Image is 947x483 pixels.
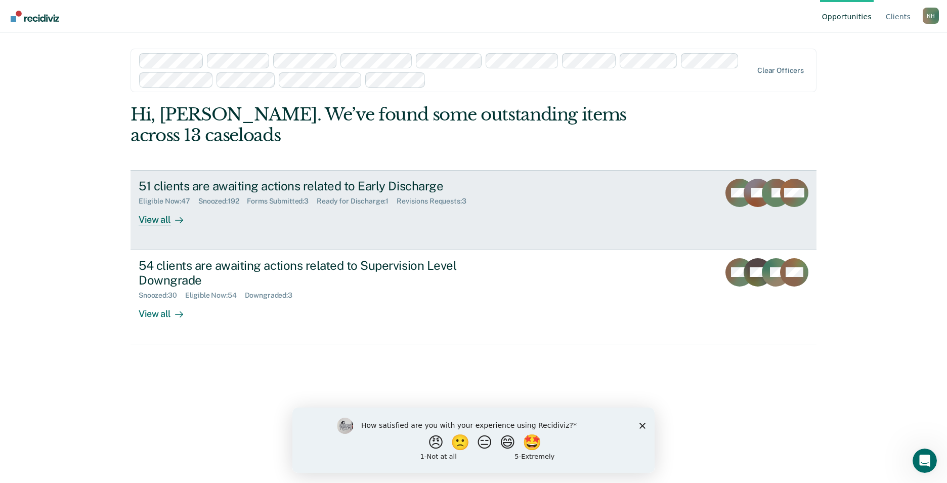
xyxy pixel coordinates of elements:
[397,197,474,206] div: Revisions Requests : 3
[757,66,804,75] div: Clear officers
[247,197,317,206] div: Forms Submitted : 3
[913,449,937,473] iframe: Intercom live chat
[292,408,655,473] iframe: Survey by Kim from Recidiviz
[923,8,939,24] div: N H
[11,11,59,22] img: Recidiviz
[245,291,300,300] div: Downgraded : 3
[139,291,185,300] div: Snoozed : 30
[139,300,195,319] div: View all
[923,8,939,24] button: Profile dropdown button
[139,197,198,206] div: Eligible Now : 47
[139,258,494,288] div: 54 clients are awaiting actions related to Supervision Level Downgrade
[317,197,397,206] div: Ready for Discharge : 1
[131,170,816,250] a: 51 clients are awaiting actions related to Early DischargeEligible Now:47Snoozed:192Forms Submitt...
[139,179,494,193] div: 51 clients are awaiting actions related to Early Discharge
[139,206,195,225] div: View all
[131,104,679,146] div: Hi, [PERSON_NAME]. We’ve found some outstanding items across 13 caseloads
[185,291,245,300] div: Eligible Now : 54
[198,197,247,206] div: Snoozed : 192
[131,250,816,344] a: 54 clients are awaiting actions related to Supervision Level DowngradeSnoozed:30Eligible Now:54Do...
